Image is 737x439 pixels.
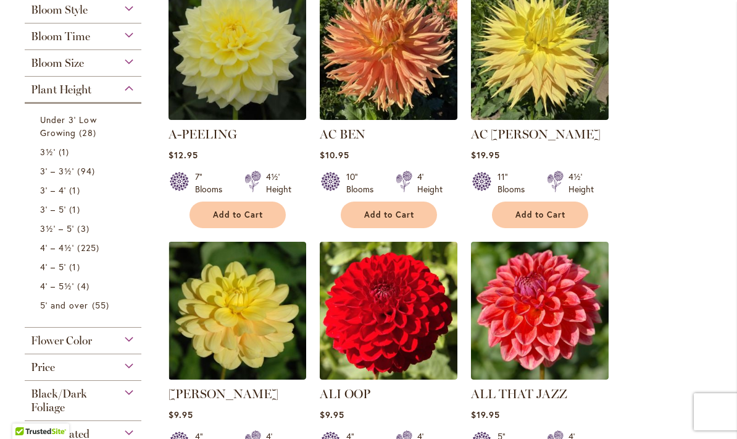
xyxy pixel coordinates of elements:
[40,203,129,216] a: 3' – 5' 1
[320,149,349,161] span: $10.95
[169,409,193,420] span: $9.95
[40,299,89,311] span: 5' and over
[40,223,74,234] span: 3½' – 5'
[31,30,90,43] span: Bloom Time
[471,370,609,382] a: ALL THAT JAZZ
[77,241,102,254] span: 225
[79,126,99,139] span: 28
[9,395,44,430] iframe: Launch Accessibility Center
[346,171,381,195] div: 10" Blooms
[40,299,129,312] a: 5' and over 55
[59,145,72,158] span: 1
[169,370,306,382] a: AHOY MATEY
[40,222,129,235] a: 3½' – 5' 3
[40,146,56,158] span: 3½'
[31,334,92,347] span: Flower Color
[77,164,98,177] span: 94
[498,171,532,195] div: 11" Blooms
[169,386,278,401] a: [PERSON_NAME]
[471,149,500,161] span: $19.95
[77,279,92,292] span: 4
[169,127,237,142] a: A-PEELING
[320,242,457,380] img: ALI OOP
[417,171,443,195] div: 4' Height
[320,370,457,382] a: ALI OOP
[40,280,74,292] span: 4' – 5½'
[266,171,291,195] div: 4½' Height
[471,409,500,420] span: $19.95
[568,171,594,195] div: 4½' Height
[320,386,370,401] a: ALI OOP
[31,56,84,70] span: Bloom Size
[213,210,264,220] span: Add to Cart
[364,210,415,220] span: Add to Cart
[169,242,306,380] img: AHOY MATEY
[69,260,83,273] span: 1
[195,171,230,195] div: 7" Blooms
[169,111,306,122] a: A-Peeling
[471,127,601,142] a: AC [PERSON_NAME]
[320,111,457,122] a: AC BEN
[40,261,66,273] span: 4' – 5'
[515,210,566,220] span: Add to Cart
[341,202,437,228] button: Add to Cart
[40,241,129,254] a: 4' – 4½' 225
[31,360,55,374] span: Price
[69,203,83,216] span: 1
[40,184,66,196] span: 3' – 4'
[31,3,88,17] span: Bloom Style
[31,387,87,414] span: Black/Dark Foliage
[40,242,74,254] span: 4' – 4½'
[189,202,286,228] button: Add to Cart
[40,203,66,215] span: 3' – 5'
[40,184,129,197] a: 3' – 4' 1
[471,111,609,122] a: AC Jeri
[69,184,83,197] span: 1
[77,222,92,235] span: 3
[320,127,365,142] a: AC BEN
[40,145,129,158] a: 3½' 1
[320,409,344,420] span: $9.95
[40,165,74,177] span: 3' – 3½'
[169,149,198,161] span: $12.95
[40,164,129,177] a: 3' – 3½' 94
[471,386,567,401] a: ALL THAT JAZZ
[492,202,588,228] button: Add to Cart
[92,299,112,312] span: 55
[31,83,91,96] span: Plant Height
[40,260,129,273] a: 4' – 5' 1
[40,279,129,292] a: 4' – 5½' 4
[40,114,97,139] span: Under 3' Low Growing
[40,113,129,139] a: Under 3' Low Growing 28
[471,242,609,380] img: ALL THAT JAZZ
